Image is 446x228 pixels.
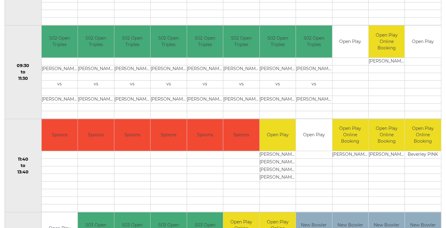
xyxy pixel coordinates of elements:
td: [PERSON_NAME] [260,159,296,166]
td: [PERSON_NAME] [369,151,405,159]
td: vs [296,80,332,88]
td: [PERSON_NAME] [114,96,150,103]
td: S02 Open Triples [114,26,150,58]
td: Open Play Online Booking [369,119,405,151]
td: [PERSON_NAME] [296,65,332,73]
td: [PERSON_NAME] [369,58,405,65]
td: vs [223,80,259,88]
td: [PERSON_NAME] [114,65,150,73]
td: Open Play Online Booking [333,119,368,151]
td: [PERSON_NAME] [151,96,186,103]
td: S02 Open Triples [42,26,78,58]
td: [PERSON_NAME] [42,96,78,103]
td: [PERSON_NAME] [333,151,368,159]
td: 09:30 to 11:30 [5,26,42,119]
td: [PERSON_NAME] [78,65,114,73]
td: vs [114,80,150,88]
td: [PERSON_NAME] [260,96,296,103]
td: vs [187,80,223,88]
td: Spoons [78,119,114,151]
td: S02 Open Triples [187,26,223,58]
td: [PERSON_NAME] [187,96,223,103]
td: [PERSON_NAME] [187,65,223,73]
td: [PERSON_NAME] [151,65,186,73]
td: S02 Open Triples [151,26,186,58]
td: [PERSON_NAME] [260,65,296,73]
td: vs [78,80,114,88]
td: vs [260,80,296,88]
td: Beverley PINK [405,151,441,159]
td: Open Play [296,119,332,151]
td: [PERSON_NAME] [260,151,296,159]
td: [PERSON_NAME] [42,65,78,73]
td: S02 Open Triples [260,26,296,58]
td: 11:40 to 13:40 [5,119,42,212]
td: [PERSON_NAME] [78,96,114,103]
td: [PERSON_NAME] [296,96,332,103]
td: Open Play [405,26,441,58]
td: Open Play [333,26,368,58]
td: Spoons [187,119,223,151]
td: [PERSON_NAME] [223,96,259,103]
td: [PERSON_NAME] [260,166,296,174]
td: Spoons [223,119,259,151]
td: [PERSON_NAME] [223,65,259,73]
td: [PERSON_NAME] [260,174,296,182]
td: S02 Open Triples [223,26,259,58]
td: Open Play Online Booking [369,26,405,58]
td: vs [42,80,78,88]
td: Spoons [114,119,150,151]
td: S02 Open Triples [78,26,114,58]
td: Spoons [42,119,78,151]
td: vs [151,80,186,88]
td: Open Play [260,119,296,151]
td: S02 Open Triples [296,26,332,58]
td: Spoons [151,119,186,151]
td: Open Play Online Booking [405,119,441,151]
